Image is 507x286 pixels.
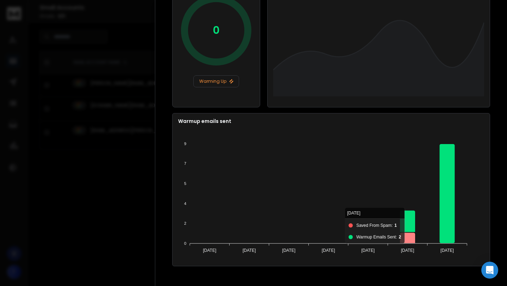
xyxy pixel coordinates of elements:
tspan: [DATE] [243,248,256,253]
tspan: [DATE] [203,248,216,253]
tspan: 7 [184,161,186,166]
tspan: 9 [184,142,186,146]
div: Open Intercom Messenger [481,262,498,279]
p: Warmup emails sent [178,118,484,125]
tspan: [DATE] [282,248,295,253]
p: 0 [213,24,220,37]
tspan: [DATE] [440,248,454,253]
tspan: 2 [184,221,186,225]
tspan: 4 [184,201,186,206]
tspan: 0 [184,241,186,245]
p: Warming Up [196,79,236,84]
tspan: [DATE] [401,248,414,253]
tspan: [DATE] [361,248,375,253]
tspan: 5 [184,181,186,186]
tspan: [DATE] [322,248,335,253]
